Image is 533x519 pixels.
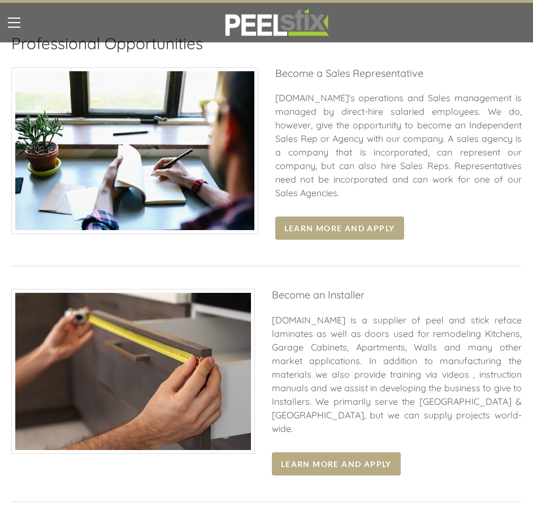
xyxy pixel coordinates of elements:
[275,92,522,198] span: [DOMAIN_NAME]'s operations and Sales management is managed by direct-hire salaried employees. We ...
[272,452,401,475] a: Learn More and Apply
[272,288,365,301] font: Become an Installer
[11,67,258,235] img: Picture
[275,67,423,80] font: Become a Sales Representative
[11,34,522,62] h2: Professional Opportunities
[222,8,331,37] img: REFACE SUPPLIES
[272,314,522,434] span: [DOMAIN_NAME] is a supplier of peel and stick reface laminates as well as doors used for remodeli...
[11,289,255,454] img: Picture
[275,217,404,240] a: Learn More and Apply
